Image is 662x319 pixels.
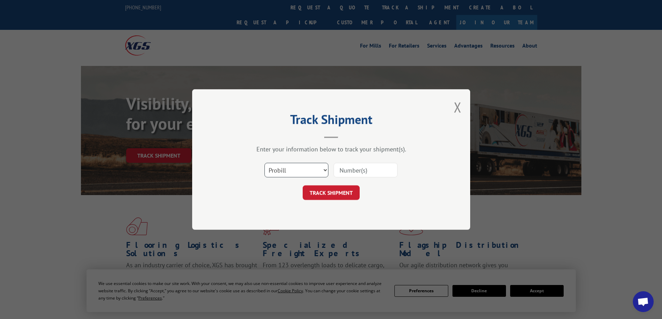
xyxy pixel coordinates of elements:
[454,98,461,116] button: Close modal
[227,115,435,128] h2: Track Shipment
[303,185,360,200] button: TRACK SHIPMENT
[334,163,398,177] input: Number(s)
[633,291,654,312] div: Open chat
[227,145,435,153] div: Enter your information below to track your shipment(s).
